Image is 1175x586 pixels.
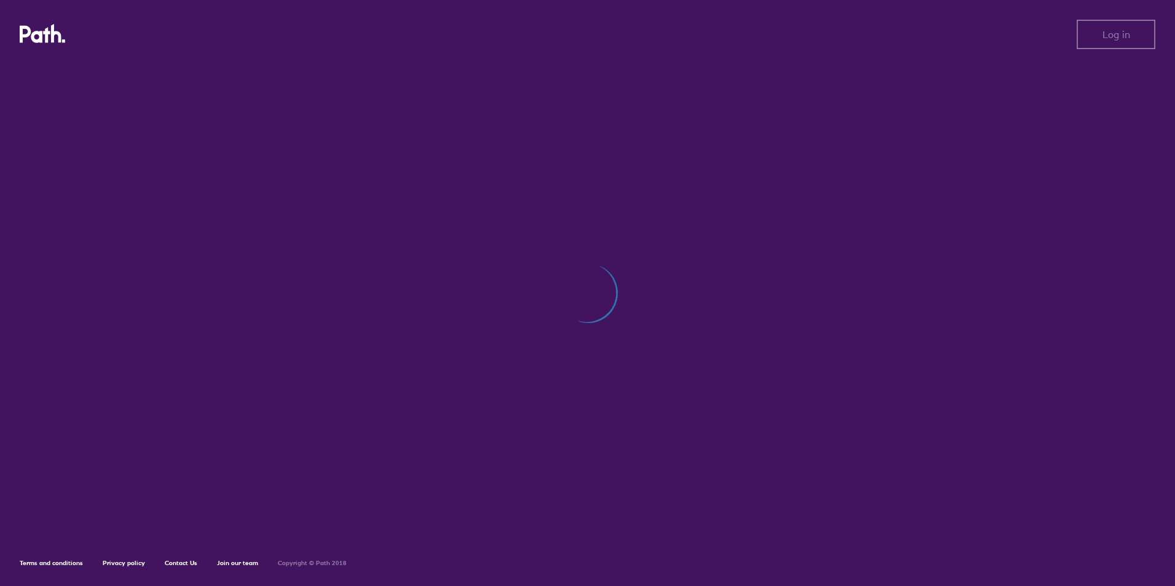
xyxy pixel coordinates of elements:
[1102,29,1130,40] span: Log in
[217,559,258,567] a: Join our team
[20,559,83,567] a: Terms and conditions
[278,560,347,567] h6: Copyright © Path 2018
[103,559,145,567] a: Privacy policy
[1077,20,1155,49] button: Log in
[165,559,197,567] a: Contact Us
